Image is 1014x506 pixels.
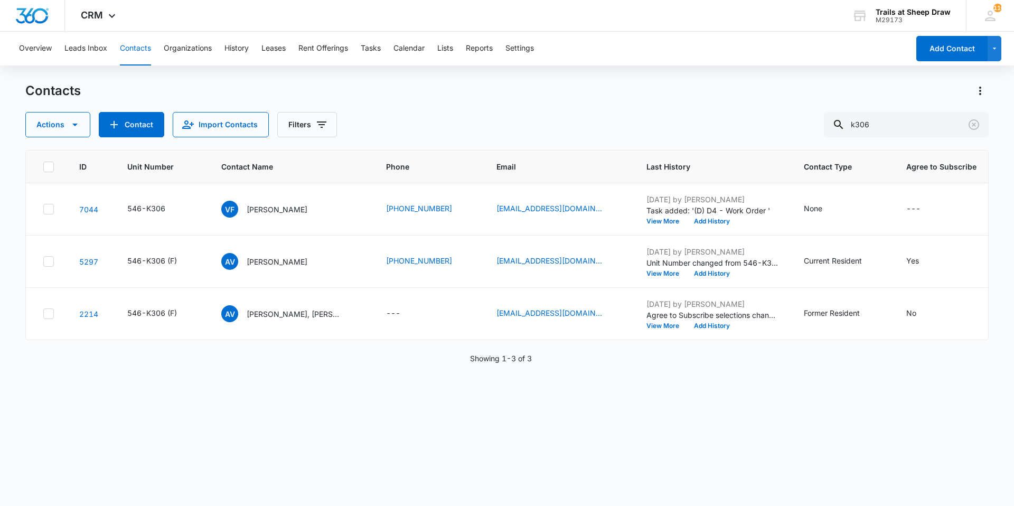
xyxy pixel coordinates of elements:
button: Lists [437,32,453,65]
button: Add History [687,323,737,329]
button: Add Contact [916,36,988,61]
p: Agree to Subscribe selections changed; Yes was removed and No was added. [646,310,778,321]
p: [PERSON_NAME] [247,256,307,267]
div: Contact Type - Former Resident - Select to Edit Field [804,307,879,320]
button: Rent Offerings [298,32,348,65]
button: Add Contact [99,112,164,137]
p: [DATE] by [PERSON_NAME] [646,246,778,257]
div: Agree to Subscribe - Yes - Select to Edit Field [906,255,938,268]
a: [EMAIL_ADDRESS][DOMAIN_NAME] [496,307,602,318]
button: Leads Inbox [64,32,107,65]
div: 546-K306 [127,203,165,214]
div: Current Resident [804,255,862,266]
span: Last History [646,161,763,172]
div: --- [906,203,921,215]
a: [PHONE_NUMBER] [386,255,452,266]
span: ID [79,161,87,172]
div: Phone - (725) 400-9058 - Select to Edit Field [386,203,471,215]
div: Unit Number - 546-K306 (F) - Select to Edit Field [127,307,196,320]
div: Unit Number - 546-K306 - Select to Edit Field [127,203,184,215]
button: Overview [19,32,52,65]
div: account id [876,16,951,24]
div: Contact Name - Aliyah Vasquez, Ely Wulf - Select to Edit Field [221,305,361,322]
div: Contact Name - Andrea Vela - Select to Edit Field [221,253,326,270]
span: CRM [81,10,103,21]
button: Leases [261,32,286,65]
button: Actions [972,82,989,99]
button: View More [646,270,687,277]
div: Yes [906,255,919,266]
a: Navigate to contact details page for Aliyah Vasquez, Ely Wulf [79,310,98,318]
div: 546-K306 (F) [127,255,177,266]
span: VF [221,201,238,218]
button: Contacts [120,32,151,65]
h1: Contacts [25,83,81,99]
button: Add History [687,270,737,277]
div: Contact Type - None - Select to Edit Field [804,203,841,215]
span: Contact Type [804,161,866,172]
button: Calendar [393,32,425,65]
button: Actions [25,112,90,137]
p: [PERSON_NAME], [PERSON_NAME] [247,308,342,320]
p: [DATE] by [PERSON_NAME] [646,298,778,310]
button: Organizations [164,32,212,65]
span: Email [496,161,606,172]
span: Agree to Subscribe [906,161,977,172]
span: Contact Name [221,161,345,172]
span: Phone [386,161,456,172]
div: account name [876,8,951,16]
div: Phone - - Select to Edit Field [386,307,419,320]
button: Clear [965,116,982,133]
div: No [906,307,916,318]
div: 546-K306 (F) [127,307,177,318]
div: --- [386,307,400,320]
button: View More [646,218,687,224]
span: Unit Number [127,161,196,172]
p: [PERSON_NAME] [247,204,307,215]
p: Task added: '(D) D4 - Work Order ' [646,205,778,216]
button: Tasks [361,32,381,65]
div: notifications count [993,4,1002,12]
span: 110 [993,4,1002,12]
div: Agree to Subscribe - No - Select to Edit Field [906,307,935,320]
button: Settings [505,32,534,65]
a: Navigate to contact details page for Vanessa Frias [79,205,98,214]
div: Contact Type - Current Resident - Select to Edit Field [804,255,881,268]
button: Add History [687,218,737,224]
p: [DATE] by [PERSON_NAME] [646,194,778,205]
button: Filters [277,112,337,137]
div: Former Resident [804,307,860,318]
a: Navigate to contact details page for Andrea Vela [79,257,98,266]
a: [EMAIL_ADDRESS][DOMAIN_NAME] [496,255,602,266]
div: Contact Name - Vanessa Frias - Select to Edit Field [221,201,326,218]
p: Showing 1-3 of 3 [470,353,532,364]
button: Reports [466,32,493,65]
div: Email - vanessafrias24@gmail.com - Select to Edit Field [496,203,621,215]
p: Unit Number changed from 546-K306 to 546-K306 (F). [646,257,778,268]
div: Email - mariahuldadottir@gmail.com - Select to Edit Field [496,255,621,268]
input: Search Contacts [824,112,989,137]
button: Import Contacts [173,112,269,137]
span: AV [221,305,238,322]
a: [EMAIL_ADDRESS][DOMAIN_NAME] [496,203,602,214]
a: [PHONE_NUMBER] [386,203,452,214]
button: View More [646,323,687,329]
button: History [224,32,249,65]
div: Email - valiyah712@gmail.com - Select to Edit Field [496,307,621,320]
div: Unit Number - 546-K306 (F) - Select to Edit Field [127,255,196,268]
div: Phone - (970) 342-0734 - Select to Edit Field [386,255,471,268]
span: AV [221,253,238,270]
div: None [804,203,822,214]
div: Agree to Subscribe - - Select to Edit Field [906,203,940,215]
